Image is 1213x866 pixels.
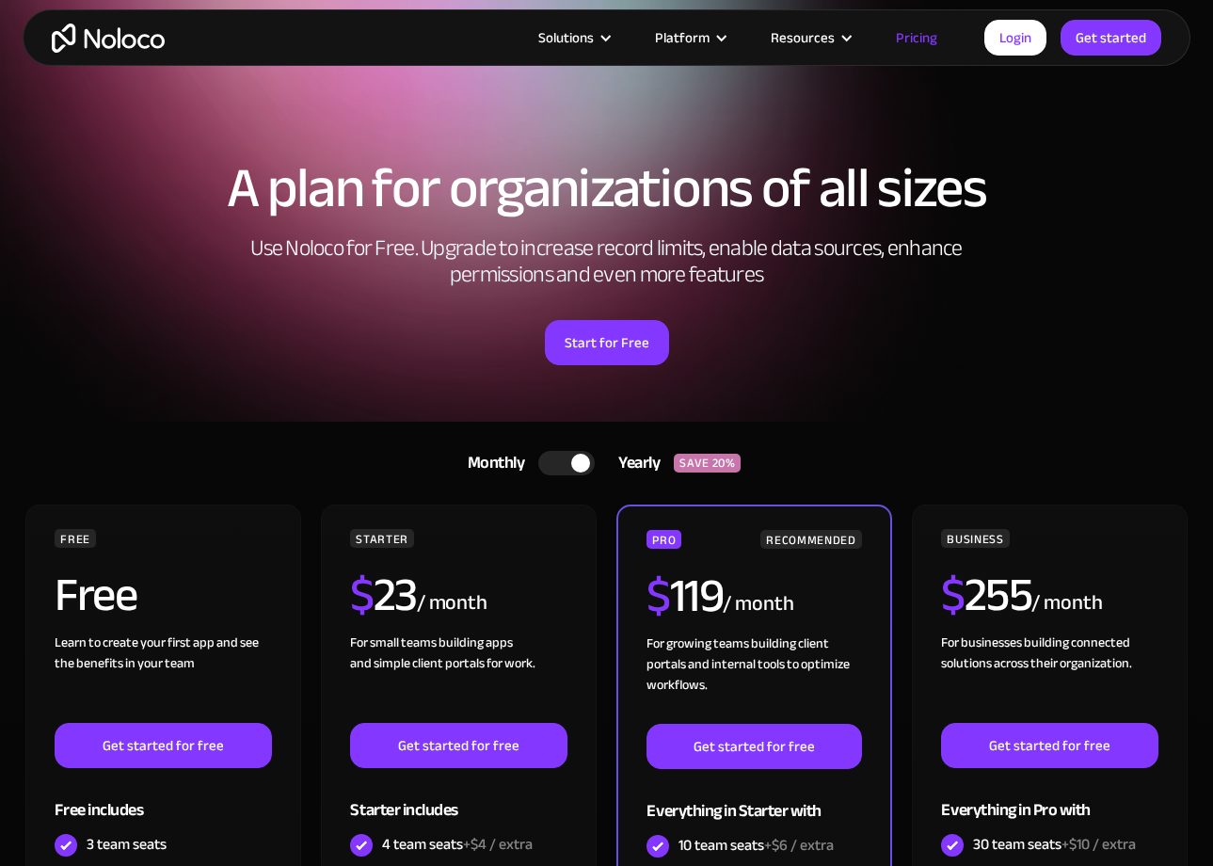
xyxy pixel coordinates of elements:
span: $ [941,551,965,639]
div: Resources [771,25,835,50]
div: FREE [55,529,96,548]
div: For small teams building apps and simple client portals for work. ‍ [350,633,567,723]
a: Get started for free [350,723,567,768]
h2: Use Noloco for Free. Upgrade to increase record limits, enable data sources, enhance permissions ... [231,235,983,288]
a: Login [984,20,1046,56]
div: BUSINESS [941,529,1009,548]
div: STARTER [350,529,413,548]
div: 10 team seats [678,835,834,856]
h2: Free [55,571,136,618]
div: / month [723,589,793,619]
h2: 23 [350,571,417,618]
span: +$10 / extra [1061,830,1136,858]
a: Get started for free [55,723,271,768]
div: SAVE 20% [674,454,741,473]
div: Starter includes [350,768,567,829]
div: Platform [655,25,710,50]
div: For businesses building connected solutions across their organization. ‍ [941,633,1157,723]
div: Everything in Starter with [646,769,861,830]
a: Start for Free [545,320,669,365]
div: / month [417,588,487,618]
div: Everything in Pro with [941,768,1157,829]
a: Pricing [872,25,961,50]
h2: 255 [941,571,1031,618]
h1: A plan for organizations of all sizes [24,160,1190,216]
div: Solutions [538,25,594,50]
div: Solutions [515,25,631,50]
span: $ [646,552,670,640]
span: +$6 / extra [764,831,834,859]
div: Resources [747,25,872,50]
div: PRO [646,530,681,549]
div: 4 team seats [382,834,533,855]
div: 3 team seats [87,834,167,855]
a: Get started for free [646,724,861,769]
h2: 119 [646,572,723,619]
div: Free includes [55,768,271,829]
a: home [52,24,165,53]
a: Get started for free [941,723,1157,768]
div: RECOMMENDED [760,530,861,549]
div: Learn to create your first app and see the benefits in your team ‍ [55,633,271,723]
div: For growing teams building client portals and internal tools to optimize workflows. [646,633,861,724]
div: Monthly [444,449,539,477]
div: 30 team seats [973,834,1136,855]
span: +$4 / extra [463,830,533,858]
span: $ [350,551,374,639]
div: / month [1031,588,1102,618]
a: Get started [1061,20,1161,56]
div: Platform [631,25,747,50]
div: Yearly [595,449,674,477]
